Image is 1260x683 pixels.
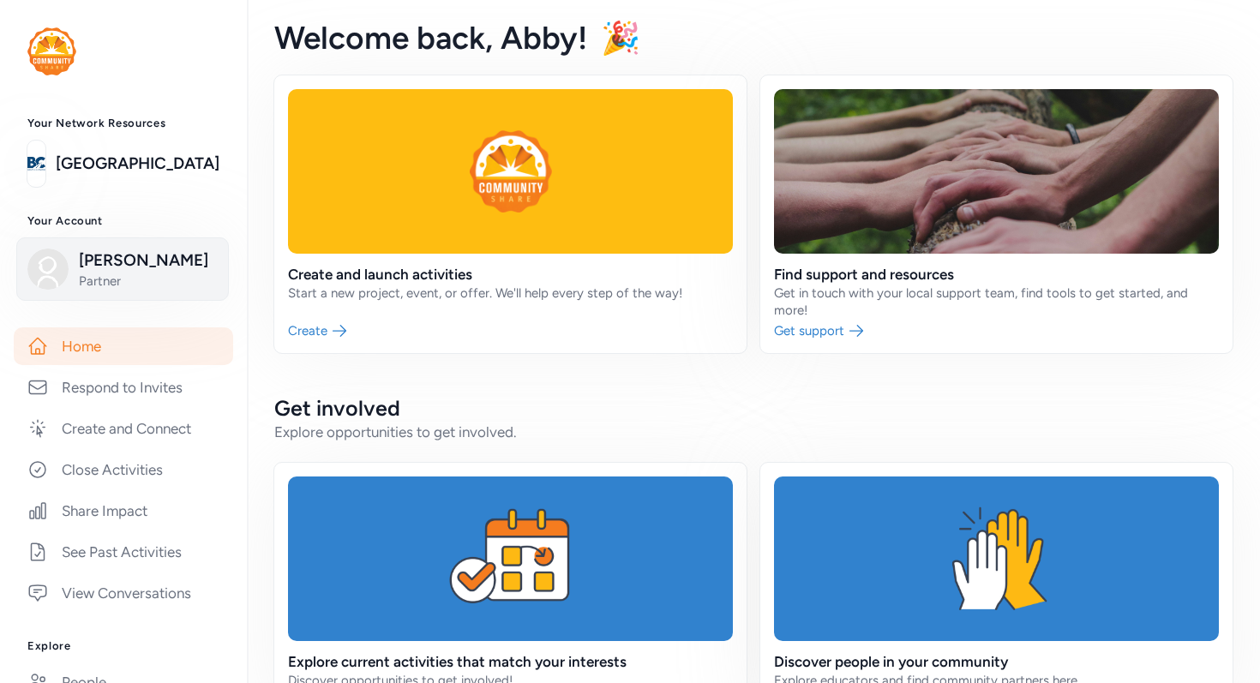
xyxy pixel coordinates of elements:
[27,27,76,75] img: logo
[14,574,233,612] a: View Conversations
[27,117,219,130] h3: Your Network Resources
[274,394,1233,422] h2: Get involved
[14,368,233,406] a: Respond to Invites
[14,327,233,365] a: Home
[27,639,219,653] h3: Explore
[274,422,1233,442] div: Explore opportunities to get involved.
[16,237,229,301] button: [PERSON_NAME]Partner
[79,273,218,290] span: Partner
[274,19,587,57] span: Welcome back , Abby!
[601,19,640,57] span: 🎉
[14,410,233,447] a: Create and Connect
[27,145,45,183] img: logo
[27,214,219,228] h3: Your Account
[14,451,233,488] a: Close Activities
[14,492,233,530] a: Share Impact
[56,152,219,176] a: [GEOGRAPHIC_DATA]
[79,249,218,273] span: [PERSON_NAME]
[14,533,233,571] a: See Past Activities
